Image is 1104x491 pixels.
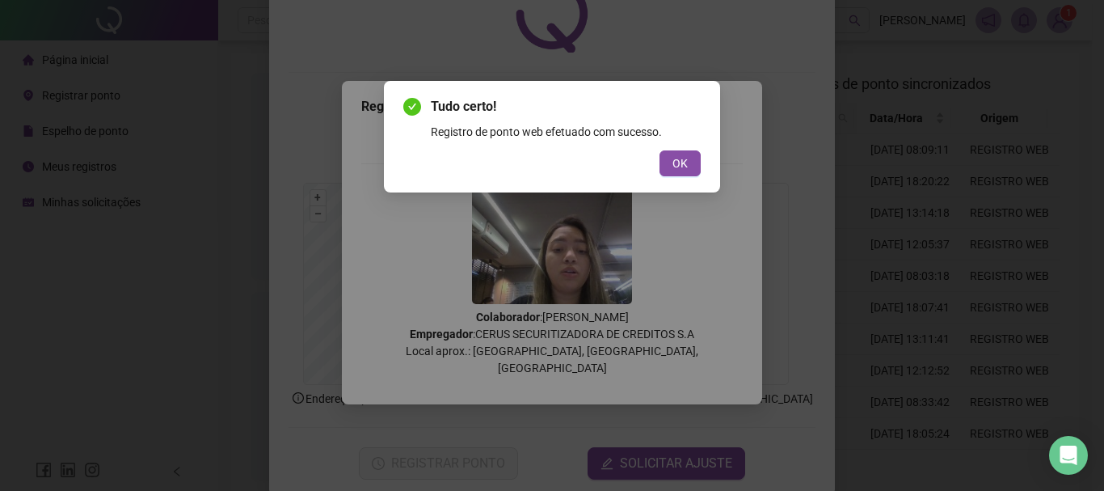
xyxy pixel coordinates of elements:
[403,98,421,116] span: check-circle
[1049,436,1088,475] div: Open Intercom Messenger
[672,154,688,172] span: OK
[431,123,701,141] div: Registro de ponto web efetuado com sucesso.
[431,97,701,116] span: Tudo certo!
[659,150,701,176] button: OK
